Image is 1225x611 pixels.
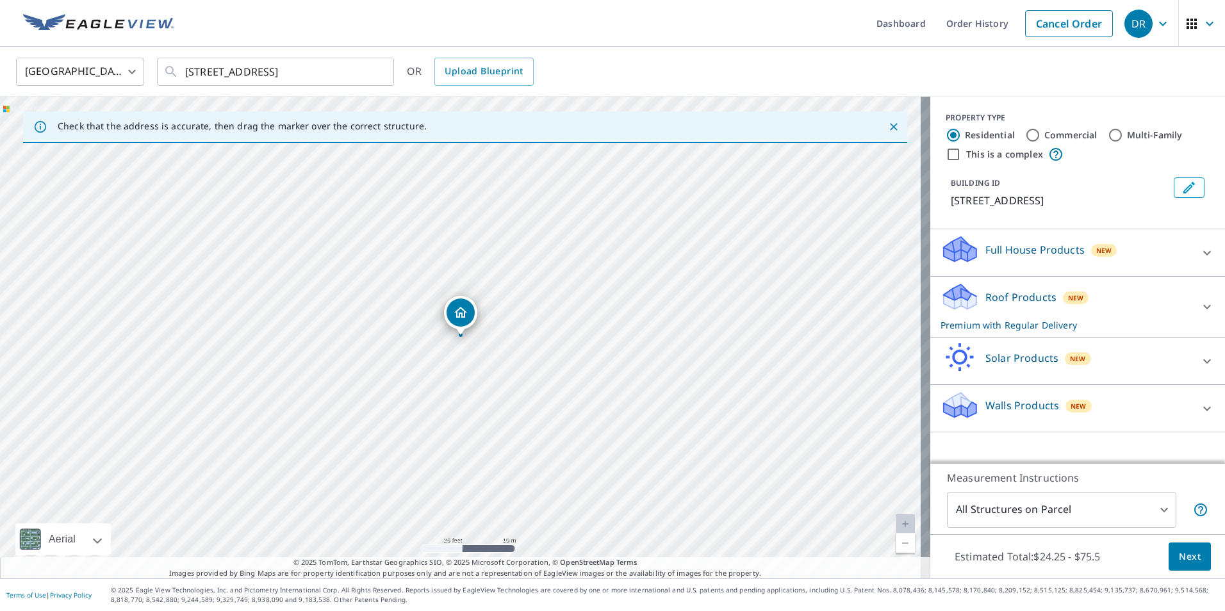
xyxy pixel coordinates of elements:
[966,148,1043,161] label: This is a complex
[985,350,1058,366] p: Solar Products
[1068,293,1084,303] span: New
[941,318,1192,332] p: Premium with Regular Delivery
[1179,549,1201,565] span: Next
[445,63,523,79] span: Upload Blueprint
[1127,129,1183,142] label: Multi-Family
[947,492,1176,528] div: All Structures on Parcel
[45,523,79,555] div: Aerial
[1124,10,1153,38] div: DR
[947,470,1208,485] p: Measurement Instructions
[407,58,534,86] div: OR
[560,557,614,567] a: OpenStreetMap
[1070,354,1086,364] span: New
[293,557,637,568] span: © 2025 TomTom, Earthstar Geographics SIO, © 2025 Microsoft Corporation, ©
[1071,401,1087,411] span: New
[951,177,1000,188] p: BUILDING ID
[944,542,1111,571] p: Estimated Total: $24.25 - $75.5
[6,591,46,599] a: Terms of Use
[896,534,915,553] a: Current Level 20, Zoom Out
[946,112,1210,124] div: PROPERTY TYPE
[1174,177,1204,198] button: Edit building 1
[185,54,368,90] input: Search by address or latitude-longitude
[434,58,533,86] a: Upload Blueprint
[985,289,1056,305] p: Roof Products
[941,234,1215,271] div: Full House ProductsNew
[951,193,1169,208] p: [STREET_ADDRESS]
[1044,129,1098,142] label: Commercial
[16,54,144,90] div: [GEOGRAPHIC_DATA]
[50,591,92,599] a: Privacy Policy
[6,591,92,599] p: |
[111,585,1219,605] p: © 2025 Eagle View Technologies, Inc. and Pictometry International Corp. All Rights Reserved. Repo...
[23,14,174,33] img: EV Logo
[1096,245,1112,256] span: New
[985,398,1059,413] p: Walls Products
[1025,10,1113,37] a: Cancel Order
[1193,502,1208,517] span: Your report will include each building or structure inside the parcel boundary. In some cases, du...
[941,343,1215,379] div: Solar ProductsNew
[941,390,1215,427] div: Walls ProductsNew
[965,129,1015,142] label: Residential
[616,557,637,567] a: Terms
[885,118,902,135] button: Close
[58,120,427,132] p: Check that the address is accurate, then drag the marker over the correct structure.
[985,242,1085,257] p: Full House Products
[896,514,915,534] a: Current Level 20, Zoom In Disabled
[1169,542,1211,571] button: Next
[941,282,1215,332] div: Roof ProductsNewPremium with Regular Delivery
[15,523,111,555] div: Aerial
[444,296,477,336] div: Dropped pin, building 1, Residential property, 3424 NW 173rd St Edmond, OK 73012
